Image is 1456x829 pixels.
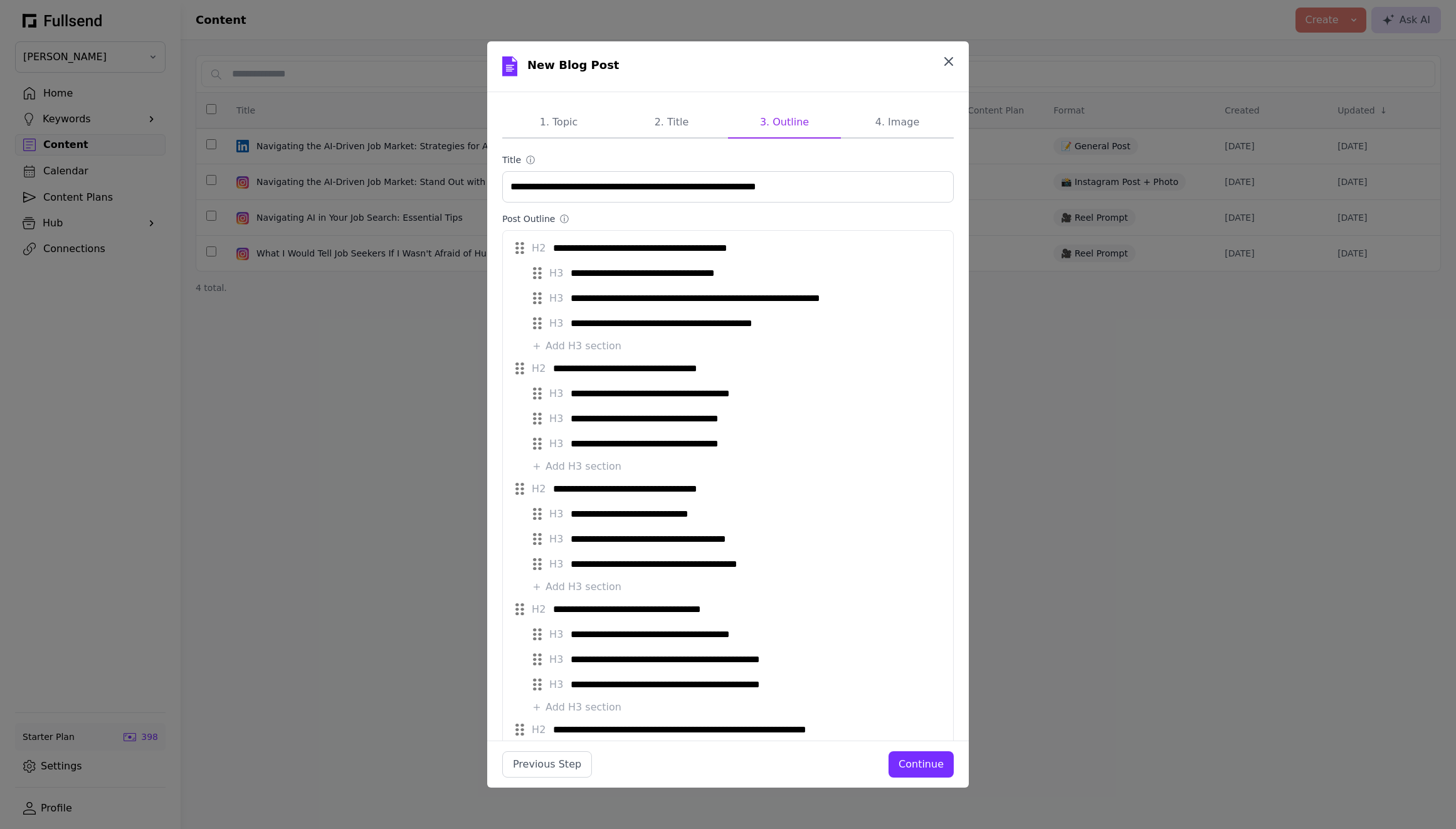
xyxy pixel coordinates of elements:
div: H3 [549,532,563,547]
button: 2. Title [615,107,728,139]
div: H3 [549,557,563,572]
div: H2 [532,602,546,617]
div: H2 [532,722,546,737]
div: H2 [532,361,546,376]
div: H3 [549,652,563,667]
div: H3 [549,436,563,451]
div: H3 [549,677,563,692]
button: 1. Topic [502,107,615,139]
div: H3 [549,291,563,306]
label: Post Outline [502,213,954,225]
div: H3 [549,627,563,642]
div: Previous Step [513,757,581,772]
div: H3 [549,507,563,522]
div: ⓘ [560,213,571,225]
button: Previous Step [502,751,592,778]
button: 4. Image [841,107,954,139]
div: H3 [549,386,563,401]
h1: New Blog Post [527,56,619,77]
button: Continue [889,751,954,778]
button: Add H3 section [530,700,621,715]
div: Title [502,154,521,166]
div: H3 [549,411,563,426]
div: H2 [532,241,546,256]
div: H2 [532,482,546,497]
div: H3 [549,266,563,281]
div: H3 [549,316,563,331]
button: Add H3 section [530,459,621,474]
button: 3. Outline [728,107,841,139]
button: Add H3 section [530,339,621,354]
button: Add H3 section [530,579,621,594]
div: Continue [899,757,944,772]
div: ⓘ [526,154,537,166]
